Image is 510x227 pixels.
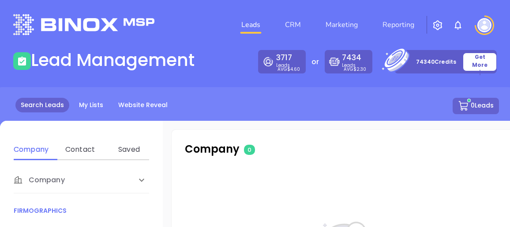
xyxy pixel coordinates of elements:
p: AVG [277,67,300,71]
span: 7434 [342,52,361,63]
div: Contact [63,144,97,155]
button: 0Leads [453,98,499,114]
h1: Lead Management [31,50,195,70]
img: iconNotification [453,20,463,31]
img: logo [13,14,154,35]
span: Company [14,175,65,185]
img: user [477,18,491,32]
p: Company [185,141,350,157]
p: Leads [342,52,368,67]
p: or [311,57,319,67]
a: Website Reveal [113,98,173,112]
p: AVG [344,67,366,71]
a: My Lists [74,98,109,112]
div: Company [14,144,49,155]
img: iconSetting [432,20,443,31]
p: 74340 Credits [416,58,456,66]
a: Marketing [322,16,361,34]
span: $4.60 [287,66,300,73]
span: 0 [244,145,255,155]
a: Search Leads [15,98,69,112]
p: FIRMOGRAPHICS [14,206,149,215]
a: Reporting [379,16,418,34]
span: $2.30 [353,66,366,73]
p: Leads [276,52,301,67]
a: CRM [281,16,304,34]
button: Get More [463,53,497,71]
div: Company [14,167,149,193]
span: 3717 [276,52,292,63]
div: Saved [112,144,146,155]
a: Leads [238,16,264,34]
